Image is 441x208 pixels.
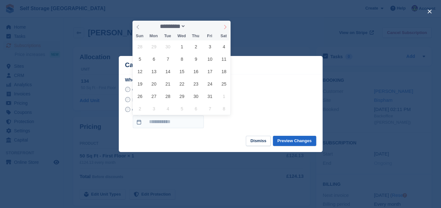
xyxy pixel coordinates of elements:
span: October 18, 2025 [218,65,230,78]
input: Immediately [125,97,130,102]
span: October 9, 2025 [190,53,202,65]
input: On a custom date [133,115,204,128]
span: October 29, 2025 [176,90,188,102]
span: November 7, 2025 [204,102,216,115]
span: October 11, 2025 [218,53,230,65]
span: October 19, 2025 [134,78,146,90]
span: October 30, 2025 [190,90,202,102]
span: Fri [203,34,217,38]
span: Thu [188,34,203,38]
span: Tue [160,34,174,38]
input: Cancel at end of term - [DATE] [125,87,130,92]
p: Cancel Subscription [125,61,187,69]
span: November 2, 2025 [134,102,146,115]
span: November 3, 2025 [148,102,160,115]
span: Sun [132,34,146,38]
button: Dismiss [246,136,271,146]
span: Cancel at end of term - [DATE] [132,87,192,92]
span: October 8, 2025 [176,53,188,65]
span: Mon [146,34,160,38]
label: When do you want to cancel the subscription? [125,77,316,83]
span: Sat [217,34,231,38]
span: October 10, 2025 [204,53,216,65]
span: On a custom date [132,107,167,112]
span: November 5, 2025 [176,102,188,115]
span: October 17, 2025 [204,65,216,78]
span: October 4, 2025 [218,40,230,53]
span: October 27, 2025 [148,90,160,102]
input: On a custom date [125,107,130,112]
span: Immediately [132,97,156,102]
span: November 1, 2025 [218,90,230,102]
span: October 31, 2025 [204,90,216,102]
span: October 7, 2025 [162,53,174,65]
span: October 2, 2025 [190,40,202,53]
span: October 1, 2025 [176,40,188,53]
span: November 6, 2025 [190,102,202,115]
span: October 14, 2025 [162,65,174,78]
span: October 3, 2025 [204,40,216,53]
span: October 16, 2025 [190,65,202,78]
span: September 29, 2025 [148,40,160,53]
span: October 13, 2025 [148,65,160,78]
span: October 24, 2025 [204,78,216,90]
span: November 4, 2025 [162,102,174,115]
span: October 26, 2025 [134,90,146,102]
span: Wed [174,34,188,38]
button: Preview Changes [273,136,316,146]
span: October 22, 2025 [176,78,188,90]
span: October 5, 2025 [134,53,146,65]
span: October 15, 2025 [176,65,188,78]
span: October 12, 2025 [134,65,146,78]
span: November 8, 2025 [218,102,230,115]
span: October 23, 2025 [190,78,202,90]
span: September 30, 2025 [162,40,174,53]
select: Month [158,23,186,30]
span: October 28, 2025 [162,90,174,102]
span: October 6, 2025 [148,53,160,65]
span: October 20, 2025 [148,78,160,90]
input: Year [186,23,206,30]
span: October 21, 2025 [162,78,174,90]
button: close [424,6,435,17]
span: September 28, 2025 [134,40,146,53]
span: October 25, 2025 [218,78,230,90]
